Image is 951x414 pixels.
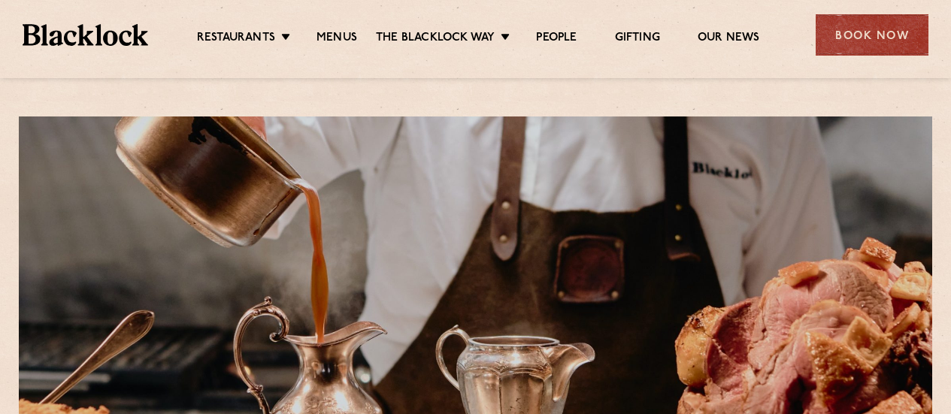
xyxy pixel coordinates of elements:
[316,31,357,47] a: Menus
[698,31,760,47] a: Our News
[615,31,660,47] a: Gifting
[816,14,928,56] div: Book Now
[536,31,577,47] a: People
[376,31,495,47] a: The Blacklock Way
[197,31,275,47] a: Restaurants
[23,24,148,45] img: BL_Textured_Logo-footer-cropped.svg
